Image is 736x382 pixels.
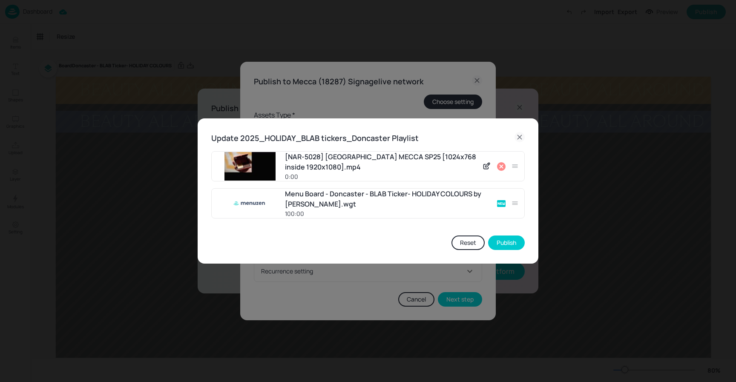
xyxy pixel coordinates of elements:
div: 100:00 [285,209,491,218]
h6: Update 2025_HOLIDAY_BLAB tickers_Doncaster Playlist [211,132,419,144]
img: Xun0O2Xr6QS7z0QYHG6DYA%3D%3D [224,152,276,181]
div: Menu Board - Doncaster - BLAB Ticker- HOLIDAY COLOURS by [PERSON_NAME].wgt [285,189,491,209]
img: menuzen.png [224,190,276,217]
div: 0:00 [285,172,477,181]
button: Publish [488,236,525,250]
div: [NAR-5028] [GEOGRAPHIC_DATA] MECCA SP25 [1024x768 inside 1920x1080].mp4 [285,152,477,172]
button: Reset [451,236,485,250]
